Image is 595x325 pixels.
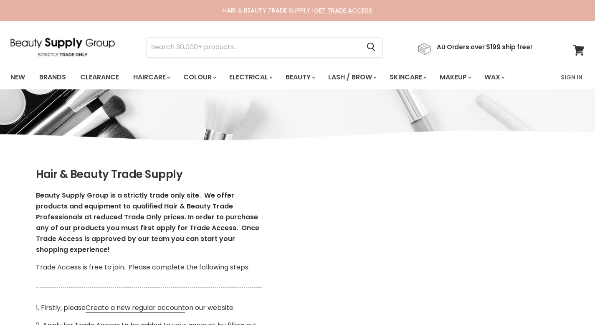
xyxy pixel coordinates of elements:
input: Search [147,38,360,57]
a: Wax [478,69,510,86]
a: Lash / Brow [322,69,382,86]
a: GET TRADE ACCESS [314,6,372,15]
iframe: Gorgias live chat messenger [553,286,587,317]
button: Search [360,38,382,57]
p: Trade Access is free to join. Please complete the following steps: [36,262,262,273]
a: Colour [177,69,221,86]
ul: Main menu [4,65,534,89]
form: Product [147,37,382,57]
p: 1. Firstly, please on our website. [36,302,262,313]
a: Makeup [433,69,476,86]
a: Brands [33,69,72,86]
a: Electrical [223,69,278,86]
a: New [4,69,31,86]
a: Clearance [74,69,125,86]
a: Create a new regular account [86,303,185,313]
a: Sign In [556,69,587,86]
p: Beauty Supply Group is a strictly trade only site. We offer products and equipment to qualified H... [36,190,262,255]
a: Beauty [279,69,320,86]
a: Skincare [383,69,432,86]
a: Haircare [127,69,175,86]
h2: Hair & Beauty Trade Supply [36,168,262,181]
